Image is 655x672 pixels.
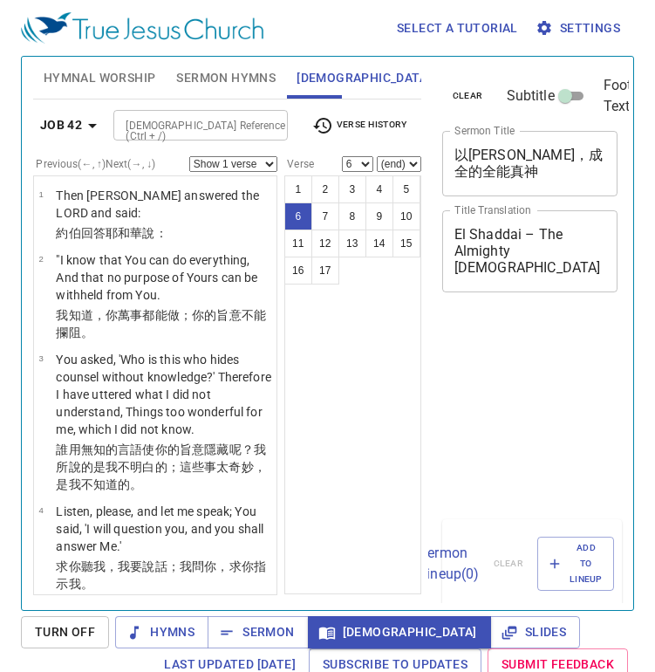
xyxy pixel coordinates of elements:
[365,175,393,203] button: 4
[56,460,266,491] wh5046: 是我不明白
[392,175,420,203] button: 5
[507,86,555,106] span: Subtitle
[365,202,393,230] button: 9
[36,159,155,169] label: Previous (←, ↑) Next (→, ↓)
[119,115,254,135] input: Type Bible Reference
[142,226,167,240] wh3068: 說
[56,442,266,491] wh5956: 呢？我所說的
[38,254,43,264] span: 2
[56,559,266,591] wh7592: 你，求你指示
[115,616,208,648] button: Hymns
[297,67,431,89] span: [DEMOGRAPHIC_DATA]
[322,621,477,643] span: [DEMOGRAPHIC_DATA]
[365,230,393,257] button: 14
[35,621,95,643] span: Turn Off
[532,12,627,45] button: Settings
[21,616,109,648] button: Turn Off
[419,543,479,585] p: Sermon Lineup ( 0 )
[453,88,483,104] span: clear
[56,442,266,491] wh1847: 的言語使你的旨意
[311,257,339,285] button: 17
[539,17,620,39] span: Settings
[392,230,420,257] button: 15
[106,226,167,240] wh6030: 耶和華
[56,224,271,242] p: 約伯
[490,616,580,648] button: Slides
[312,115,406,136] span: Verse History
[302,113,417,139] button: Verse History
[81,226,167,240] wh347: 回答
[56,558,271,593] p: 求你聽
[338,230,366,257] button: 13
[454,147,606,180] textarea: 以[PERSON_NAME]，成全的全能真神
[604,75,644,117] span: Footer Text
[81,326,93,339] wh1219: 。
[284,175,312,203] button: 1
[56,559,266,591] wh1696: ；我問
[38,505,43,515] span: 4
[390,12,525,45] button: Select a tutorial
[284,257,312,285] button: 16
[311,202,339,230] button: 7
[308,616,491,648] button: [DEMOGRAPHIC_DATA]
[38,353,43,363] span: 3
[435,311,585,512] iframe: from-child
[155,226,167,240] wh559: ：
[454,226,606,276] textarea: El Shaddai – The Almighty [DEMOGRAPHIC_DATA] Who Satisfies
[56,503,271,555] p: Listen, please, and let me speak; You said, 'I will question you, and you shall answer Me.'
[69,577,93,591] wh3045: 我。
[56,442,266,491] wh6098: 隱藏
[56,251,271,304] p: "I know that You can do everything, And that no purpose of Yours can be withheld from You.
[442,86,494,106] button: clear
[311,230,339,257] button: 12
[284,202,312,230] button: 6
[284,159,314,169] label: Verse
[442,519,622,609] div: Sermon Lineup(0)clearAdd to Lineup
[40,114,82,136] b: Job 42
[338,202,366,230] button: 8
[56,308,266,339] wh3045: ，你萬事都能做
[129,621,194,643] span: Hymns
[38,189,43,199] span: 1
[56,187,271,222] p: Then [PERSON_NAME] answered the LORD and said:
[56,441,271,493] p: 誰用無知
[208,616,308,648] button: Sermon
[21,12,263,44] img: True Jesus Church
[176,67,276,89] span: Sermon Hymns
[338,175,366,203] button: 3
[44,67,156,89] span: Hymnal Worship
[284,230,312,257] button: 11
[222,621,294,643] span: Sermon
[56,306,271,341] p: 我知道
[504,621,566,643] span: Slides
[537,537,614,592] button: Add to Lineup
[311,175,339,203] button: 2
[56,559,266,591] wh8085: 我，我要說話
[397,17,518,39] span: Select a tutorial
[549,540,603,588] span: Add to Lineup
[56,351,271,438] p: You asked, 'Who is this who hides counsel without knowledge?' Therefore I have uttered what I did...
[33,109,110,141] button: Job 42
[118,477,142,491] wh3045: 的。
[392,202,420,230] button: 10
[56,460,266,491] wh995: 的；這些事太奇妙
